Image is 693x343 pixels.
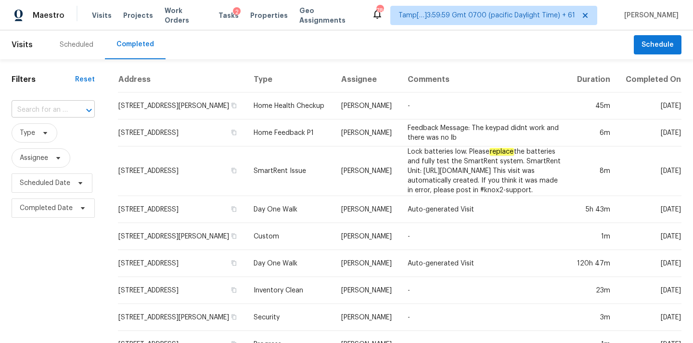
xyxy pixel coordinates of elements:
td: [PERSON_NAME] [334,119,399,146]
td: Security [246,304,334,331]
input: Search for an address... [12,103,68,118]
td: [DATE] [618,304,681,331]
th: Duration [569,67,617,92]
span: Completed Date [20,203,73,213]
th: Completed On [618,67,681,92]
span: Projects [123,11,153,20]
td: Custom [246,223,334,250]
td: 1m [569,223,617,250]
td: 45m [569,92,617,119]
span: Tamp[…]3:59:59 Gmt 0700 (pacific Daylight Time) + 61 [398,11,575,20]
td: [STREET_ADDRESS] [118,119,246,146]
td: SmartRent Issue [246,146,334,196]
td: 23m [569,277,617,304]
td: 120h 47m [569,250,617,277]
td: [DATE] [618,223,681,250]
em: replace [489,148,514,156]
button: Copy Address [230,259,238,267]
span: Work Orders [165,6,207,25]
td: [DATE] [618,250,681,277]
span: Maestro [33,11,64,20]
td: [STREET_ADDRESS] [118,277,246,304]
td: [DATE] [618,92,681,119]
td: [STREET_ADDRESS][PERSON_NAME] [118,304,246,331]
td: 6m [569,119,617,146]
span: Assignee [20,153,48,163]
div: Reset [75,75,95,84]
th: Type [246,67,334,92]
td: [DATE] [618,119,681,146]
td: [DATE] [618,196,681,223]
td: 3m [569,304,617,331]
th: Comments [400,67,569,92]
td: [PERSON_NAME] [334,223,399,250]
td: [STREET_ADDRESS][PERSON_NAME] [118,223,246,250]
button: Copy Address [230,313,238,321]
td: - [400,277,569,304]
span: Type [20,128,35,138]
td: 5h 43m [569,196,617,223]
td: [STREET_ADDRESS] [118,146,246,196]
td: Lock batteries low. Please the batteries and fully test the SmartRent system. SmartRent Unit: [UR... [400,146,569,196]
td: [STREET_ADDRESS][PERSON_NAME] [118,92,246,119]
td: - [400,223,569,250]
span: Scheduled Date [20,178,70,188]
button: Open [82,104,96,117]
h1: Filters [12,75,75,84]
span: Properties [250,11,288,20]
span: Schedule [642,39,674,51]
td: [PERSON_NAME] [334,92,399,119]
td: [PERSON_NAME] [334,146,399,196]
button: Copy Address [230,101,238,110]
td: Inventory Clean [246,277,334,304]
td: [PERSON_NAME] [334,250,399,277]
td: [DATE] [618,146,681,196]
span: Tasks [218,12,239,19]
td: Home Health Checkup [246,92,334,119]
div: Completed [116,40,154,49]
td: Day One Walk [246,250,334,277]
button: Copy Address [230,286,238,294]
td: 8m [569,146,617,196]
div: Scheduled [60,40,93,50]
td: Feedback Message: The keypad didnt work and there was no lb [400,119,569,146]
td: [PERSON_NAME] [334,304,399,331]
span: Visits [12,34,33,55]
div: 2 [233,7,241,17]
td: [PERSON_NAME] [334,277,399,304]
th: Address [118,67,246,92]
button: Copy Address [230,205,238,213]
span: [PERSON_NAME] [620,11,679,20]
td: [STREET_ADDRESS] [118,250,246,277]
td: [STREET_ADDRESS] [118,196,246,223]
button: Copy Address [230,232,238,240]
div: 780 [376,6,383,15]
button: Copy Address [230,128,238,137]
td: Auto-generated Visit [400,250,569,277]
button: Copy Address [230,166,238,175]
td: - [400,304,569,331]
td: [DATE] [618,277,681,304]
td: [PERSON_NAME] [334,196,399,223]
th: Assignee [334,67,399,92]
span: Visits [92,11,112,20]
td: Day One Walk [246,196,334,223]
td: - [400,92,569,119]
span: Geo Assignments [299,6,360,25]
td: Auto-generated Visit [400,196,569,223]
button: Schedule [634,35,681,55]
td: Home Feedback P1 [246,119,334,146]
